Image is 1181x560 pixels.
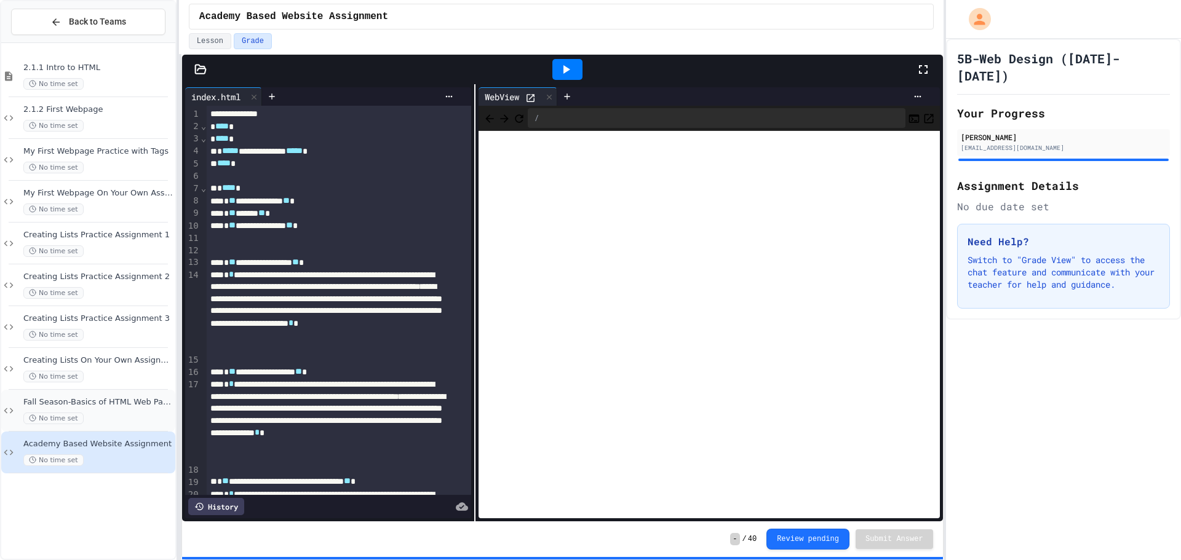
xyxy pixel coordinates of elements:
[185,232,201,245] div: 11
[23,314,173,324] span: Creating Lists Practice Assignment 3
[23,397,173,408] span: Fall Season-Basics of HTML Web Page Assignment
[742,534,747,544] span: /
[185,379,201,464] div: 17
[957,50,1170,84] h1: 5B-Web Design ([DATE]-[DATE])
[23,188,173,199] span: My First Webpage On Your Own Assignment
[23,371,84,382] span: No time set
[956,5,994,33] div: My Account
[185,464,201,476] div: 18
[69,15,126,28] span: Back to Teams
[856,529,933,549] button: Submit Answer
[23,162,84,173] span: No time set
[23,355,173,366] span: Creating Lists On Your Own Assignment
[234,33,272,49] button: Grade
[23,454,84,466] span: No time set
[766,529,849,550] button: Review pending
[185,90,247,103] div: index.html
[957,105,1170,122] h2: Your Progress
[513,111,525,125] button: Refresh
[957,199,1170,214] div: No due date set
[185,170,201,183] div: 6
[201,121,207,131] span: Fold line
[479,90,525,103] div: WebView
[185,87,262,106] div: index.html
[185,195,201,207] div: 8
[968,254,1159,291] p: Switch to "Grade View" to access the chat feature and communicate with your teacher for help and ...
[23,203,84,215] span: No time set
[483,110,496,125] span: Back
[23,329,84,341] span: No time set
[185,108,201,120] div: 1
[185,133,201,145] div: 3
[498,110,511,125] span: Forward
[185,354,201,366] div: 15
[185,207,201,219] div: 9
[189,33,231,49] button: Lesson
[748,534,757,544] span: 40
[23,272,173,282] span: Creating Lists Practice Assignment 2
[23,63,173,73] span: 2.1.1 Intro to HTML
[923,111,935,125] button: Open in new tab
[528,108,905,128] div: /
[23,245,84,257] span: No time set
[957,177,1170,194] h2: Assignment Details
[185,158,201,170] div: 5
[23,287,84,299] span: No time set
[185,245,201,257] div: 12
[185,256,201,269] div: 13
[961,143,1166,152] div: [EMAIL_ADDRESS][DOMAIN_NAME]
[201,133,207,143] span: Fold line
[185,366,201,379] div: 16
[201,183,207,193] span: Fold line
[23,412,84,424] span: No time set
[23,230,173,240] span: Creating Lists Practice Assignment 1
[23,146,173,157] span: My First Webpage Practice with Tags
[23,78,84,90] span: No time set
[199,9,388,24] span: Academy Based Website Assignment
[188,498,244,515] div: History
[961,132,1166,143] div: [PERSON_NAME]
[185,220,201,232] div: 10
[730,533,739,545] span: -
[11,9,165,35] button: Back to Teams
[968,234,1159,249] h3: Need Help?
[479,131,939,519] iframe: Web Preview
[908,111,920,125] button: Console
[185,476,201,489] div: 19
[23,105,173,115] span: 2.1.2 First Webpage
[865,534,923,544] span: Submit Answer
[23,120,84,132] span: No time set
[185,145,201,157] div: 4
[479,87,557,106] div: WebView
[185,183,201,195] div: 7
[185,120,201,133] div: 2
[23,439,173,449] span: Academy Based Website Assignment
[185,269,201,355] div: 14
